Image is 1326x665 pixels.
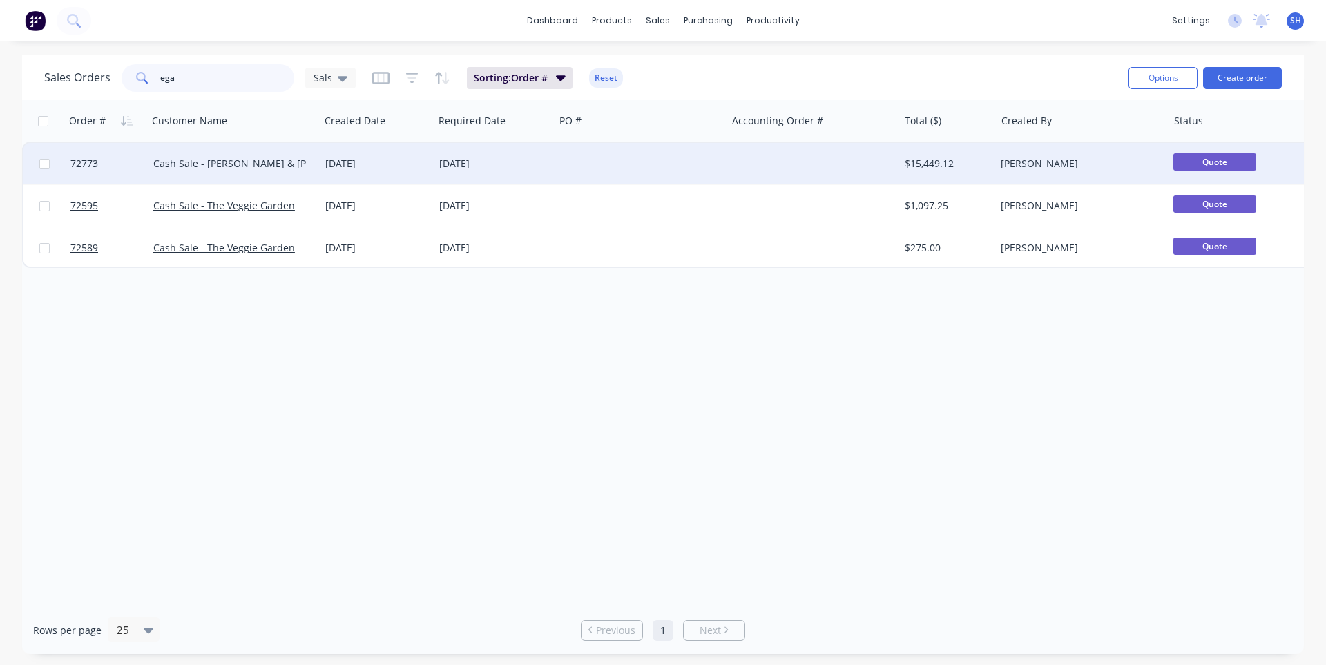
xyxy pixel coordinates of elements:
[474,71,548,85] span: Sorting: Order #
[439,241,549,255] div: [DATE]
[684,624,744,637] a: Next page
[1203,67,1282,89] button: Create order
[575,620,751,641] ul: Pagination
[905,114,941,128] div: Total ($)
[153,241,295,254] a: Cash Sale - The Veggie Garden
[153,199,295,212] a: Cash Sale - The Veggie Garden
[70,143,153,184] a: 72773
[585,10,639,31] div: products
[1173,238,1256,255] span: Quote
[905,157,986,171] div: $15,449.12
[70,157,98,171] span: 72773
[1001,199,1154,213] div: [PERSON_NAME]
[33,624,102,637] span: Rows per page
[740,10,807,31] div: productivity
[467,67,573,89] button: Sorting:Order #
[1173,195,1256,213] span: Quote
[1173,153,1256,171] span: Quote
[732,114,823,128] div: Accounting Order #
[439,114,506,128] div: Required Date
[582,624,642,637] a: Previous page
[439,199,549,213] div: [DATE]
[44,71,110,84] h1: Sales Orders
[439,157,549,171] div: [DATE]
[325,157,428,171] div: [DATE]
[70,185,153,227] a: 72595
[1128,67,1198,89] button: Options
[70,227,153,269] a: 72589
[677,10,740,31] div: purchasing
[69,114,106,128] div: Order #
[1290,15,1301,27] span: SH
[1001,114,1052,128] div: Created By
[152,114,227,128] div: Customer Name
[639,10,677,31] div: sales
[325,199,428,213] div: [DATE]
[325,241,428,255] div: [DATE]
[905,241,986,255] div: $275.00
[314,70,332,85] span: Sals
[700,624,721,637] span: Next
[905,199,986,213] div: $1,097.25
[520,10,585,31] a: dashboard
[1165,10,1217,31] div: settings
[559,114,582,128] div: PO #
[160,64,295,92] input: Search...
[596,624,635,637] span: Previous
[70,199,98,213] span: 72595
[325,114,385,128] div: Created Date
[1174,114,1203,128] div: Status
[1001,241,1154,255] div: [PERSON_NAME]
[25,10,46,31] img: Factory
[70,241,98,255] span: 72589
[1001,157,1154,171] div: [PERSON_NAME]
[153,157,374,170] a: Cash Sale - [PERSON_NAME] & [PERSON_NAME]
[589,68,623,88] button: Reset
[653,620,673,641] a: Page 1 is your current page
